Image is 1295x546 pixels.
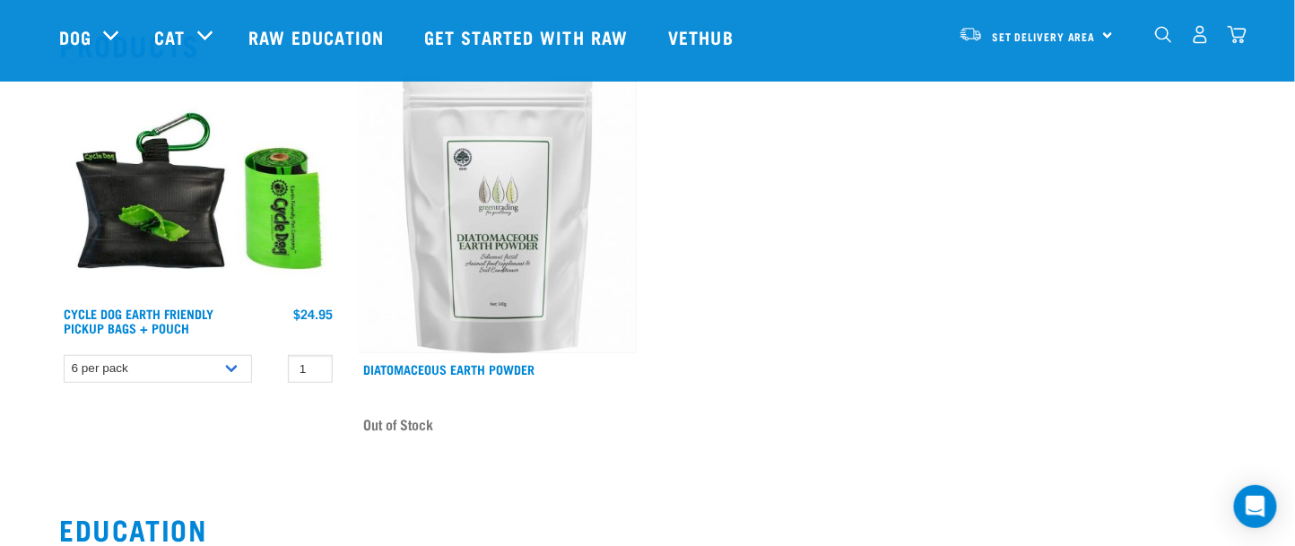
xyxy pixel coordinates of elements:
[992,33,1096,39] span: Set Delivery Area
[1191,25,1210,44] img: user.png
[293,307,333,321] div: $24.95
[406,1,650,73] a: Get started with Raw
[230,1,406,73] a: Raw Education
[363,411,433,438] span: Out of Stock
[1155,26,1172,43] img: home-icon-1@2x.png
[1228,25,1247,44] img: home-icon@2x.png
[650,1,756,73] a: Vethub
[1234,485,1277,528] div: Open Intercom Messenger
[288,355,333,383] input: 1
[59,513,1236,545] h2: Education
[59,23,91,50] a: Dog
[959,26,983,42] img: van-moving.png
[59,75,337,298] img: Bags Park Pouch 700x560px
[154,23,185,50] a: Cat
[363,366,535,372] a: Diatomaceous Earth Powder
[359,75,637,353] img: Diatomaceous earth
[64,310,213,331] a: Cycle Dog Earth Friendly Pickup Bags + Pouch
